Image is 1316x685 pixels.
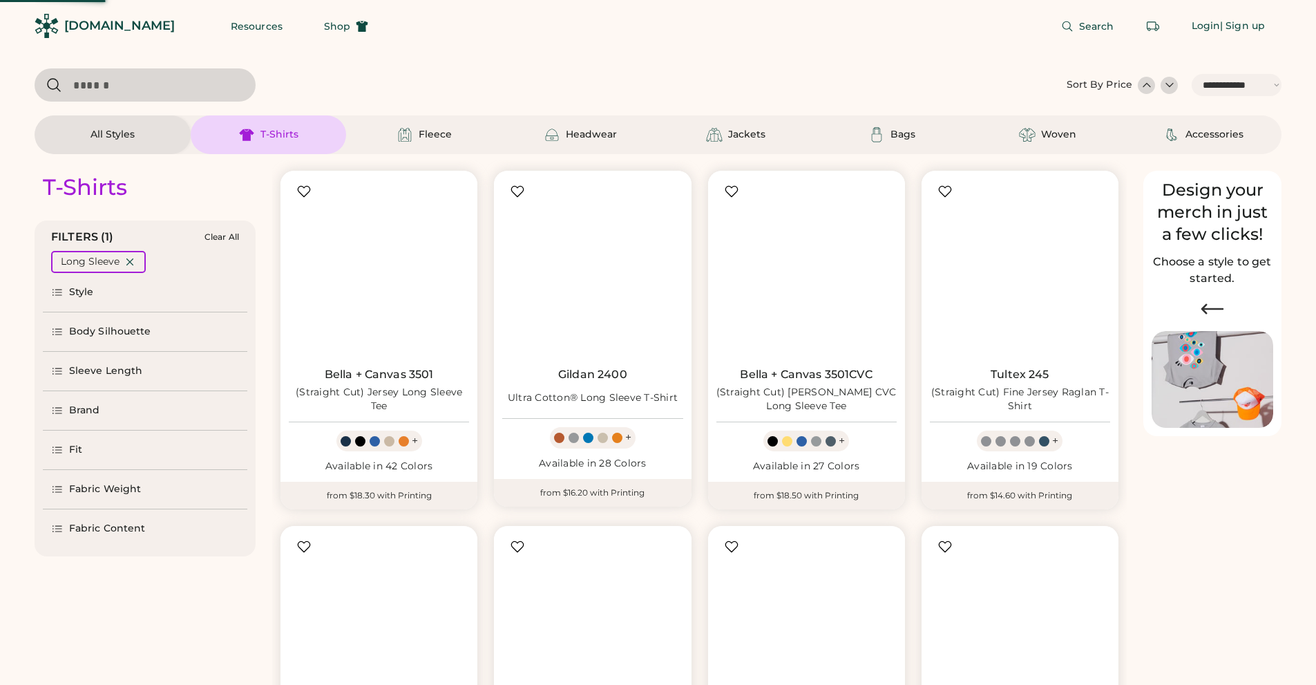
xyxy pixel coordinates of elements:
a: Bella + Canvas 3501 [325,368,434,382]
img: BELLA + CANVAS 3501 (Straight Cut) Jersey Long Sleeve Tee [289,179,469,359]
div: | Sign up [1220,19,1265,33]
img: Gildan 2400 Ultra Cotton® Long Sleeve T-Shirt [502,179,683,359]
img: Image of Lisa Congdon Eye Print on T-Shirt and Hat [1152,331,1273,429]
div: from $16.20 with Printing [494,479,691,507]
div: All Styles [90,128,135,142]
img: Accessories Icon [1163,126,1180,143]
a: Bella + Canvas 3501CVC [740,368,872,382]
div: Design your merch in just a few clicks! [1152,179,1273,245]
div: Sort By Price [1067,78,1132,92]
div: + [625,430,631,445]
div: (Straight Cut) Fine Jersey Raglan T-Shirt [930,386,1110,413]
div: Long Sleeve [61,255,120,269]
div: Accessories [1185,128,1243,142]
span: Search [1079,21,1114,31]
h2: Choose a style to get started. [1152,254,1273,287]
div: Clear All [204,232,239,242]
div: Sleeve Length [69,364,142,378]
span: Shop [324,21,350,31]
button: Shop [307,12,385,40]
div: Brand [69,404,100,417]
div: Fleece [419,128,452,142]
img: Rendered Logo - Screens [35,14,59,38]
img: Woven Icon [1019,126,1036,143]
div: Woven [1041,128,1076,142]
div: Fabric Content [69,522,145,536]
div: (Straight Cut) Jersey Long Sleeve Tee [289,386,469,413]
div: (Straight Cut) [PERSON_NAME] CVC Long Sleeve Tee [716,386,897,413]
img: Fleece Icon [397,126,413,143]
div: Style [69,285,94,299]
div: Available in 19 Colors [930,460,1110,473]
div: + [412,433,418,449]
button: Resources [214,12,299,40]
div: from $18.30 with Printing [280,482,477,509]
div: FILTERS (1) [51,229,114,245]
div: from $18.50 with Printing [708,482,905,509]
div: Fit [69,443,82,457]
div: Login [1192,19,1221,33]
img: Jackets Icon [706,126,723,143]
div: [DOMAIN_NAME] [64,17,175,35]
div: Available in 27 Colors [716,460,897,473]
div: Ultra Cotton® Long Sleeve T-Shirt [508,391,678,405]
img: BELLA + CANVAS 3501CVC (Straight Cut) Heather CVC Long Sleeve Tee [716,179,897,359]
button: Retrieve an order [1139,12,1167,40]
img: T-Shirts Icon [238,126,255,143]
div: Jackets [728,128,765,142]
img: Bags Icon [868,126,885,143]
div: Available in 42 Colors [289,460,469,473]
div: Body Silhouette [69,325,151,339]
div: T-Shirts [260,128,298,142]
div: Headwear [566,128,617,142]
a: Tultex 245 [991,368,1049,382]
a: Gildan 2400 [558,368,627,382]
div: from $14.60 with Printing [922,482,1118,509]
div: Available in 28 Colors [502,457,683,471]
div: + [839,433,845,449]
div: T-Shirts [43,173,127,201]
div: Bags [890,128,915,142]
img: Headwear Icon [544,126,560,143]
div: + [1052,433,1058,449]
img: Tultex 245 (Straight Cut) Fine Jersey Raglan T-Shirt [930,179,1110,359]
button: Search [1045,12,1131,40]
div: Fabric Weight [69,482,141,496]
